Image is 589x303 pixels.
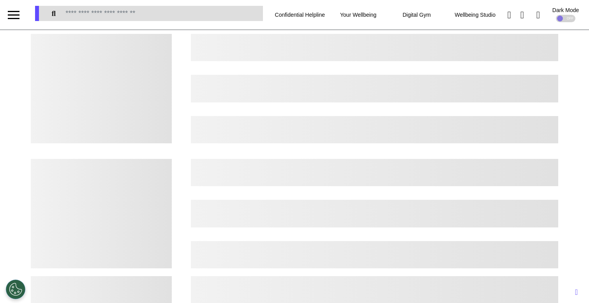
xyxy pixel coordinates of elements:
div: Digital Gym [388,4,446,26]
div: Wellbeing Studio [446,4,504,26]
div: Your Wellbeing [329,4,388,26]
div: Dark Mode [552,7,579,13]
button: Open Preferences [6,280,25,299]
div: OFF [556,15,575,22]
div: Confidential Helpline [271,4,329,26]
